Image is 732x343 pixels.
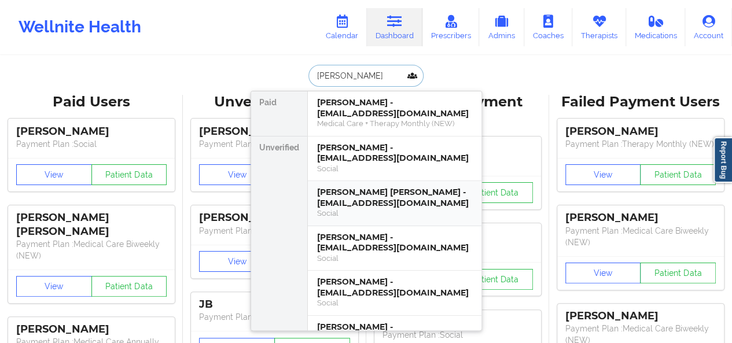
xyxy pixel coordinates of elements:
p: Payment Plan : Therapy Monthly (NEW) [565,138,716,150]
div: JB [199,298,350,311]
div: [PERSON_NAME] [PERSON_NAME] [16,211,167,238]
div: Medical Care + Therapy Monthly (NEW) [317,119,472,128]
div: Social [317,164,472,174]
button: View [199,251,275,272]
button: Patient Data [640,263,716,283]
button: Patient Data [91,164,167,185]
p: Payment Plan : Medical Care Biweekly (NEW) [565,225,716,248]
div: [PERSON_NAME] [199,211,350,224]
div: [PERSON_NAME] [199,125,350,138]
p: Payment Plan : Unmatched Plan [199,311,350,323]
div: [PERSON_NAME] [565,125,716,138]
a: Account [685,8,732,46]
div: [PERSON_NAME] [565,211,716,224]
div: Failed Payment Users [557,93,724,111]
button: View [565,164,641,185]
button: Patient Data [457,269,533,290]
div: [PERSON_NAME] - [EMAIL_ADDRESS][DOMAIN_NAME] [317,97,472,119]
a: Medications [626,8,686,46]
div: [PERSON_NAME] [16,125,167,138]
a: Prescribers [422,8,480,46]
p: Payment Plan : Unmatched Plan [199,225,350,237]
p: Payment Plan : Medical Care Biweekly (NEW) [16,238,167,261]
div: [PERSON_NAME] - [EMAIL_ADDRESS][DOMAIN_NAME] [317,142,472,164]
div: Unverified Users [191,93,358,111]
a: Dashboard [367,8,422,46]
div: Paid [251,91,307,137]
p: Payment Plan : Social [382,329,533,341]
div: [PERSON_NAME] - [EMAIL_ADDRESS][DOMAIN_NAME] [317,232,472,253]
button: View [16,276,92,297]
div: [PERSON_NAME] - [EMAIL_ADDRESS][DOMAIN_NAME] [317,322,472,343]
button: Patient Data [640,164,716,185]
a: Therapists [572,8,626,46]
button: View [16,164,92,185]
a: Admins [479,8,524,46]
div: [PERSON_NAME] [565,309,716,323]
div: Social [317,208,472,218]
div: Social [317,253,472,263]
div: [PERSON_NAME] [PERSON_NAME] - [EMAIL_ADDRESS][DOMAIN_NAME] [317,187,472,208]
a: Report Bug [713,137,732,183]
button: View [199,164,275,185]
a: Coaches [524,8,572,46]
div: [PERSON_NAME] - [EMAIL_ADDRESS][DOMAIN_NAME] [317,276,472,298]
div: Social [317,298,472,308]
div: [PERSON_NAME] [16,323,167,336]
div: Paid Users [8,93,175,111]
button: Patient Data [91,276,167,297]
p: Payment Plan : Unmatched Plan [199,138,350,150]
a: Calendar [317,8,367,46]
button: Patient Data [457,182,533,203]
p: Payment Plan : Social [16,138,167,150]
button: View [565,263,641,283]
